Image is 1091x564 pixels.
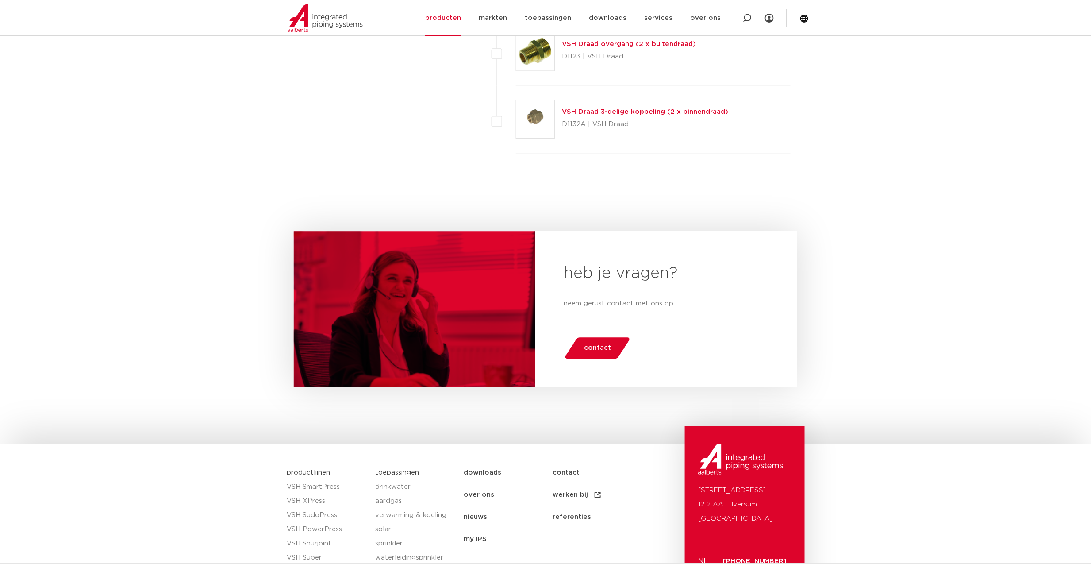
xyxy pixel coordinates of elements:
a: VSH XPress [287,494,366,508]
a: contact [553,462,642,484]
p: D1132A | VSH Draad [562,117,728,131]
a: aardgas [375,494,455,508]
p: [STREET_ADDRESS] 1212 AA Hilversum [GEOGRAPHIC_DATA] [698,483,791,526]
span: contact [584,341,611,355]
a: referenties [553,506,642,528]
a: contact [564,337,631,359]
a: sprinkler [375,537,455,551]
a: my IPS [464,528,553,550]
p: neem gerust contact met ons op [564,298,769,309]
a: toepassingen [375,469,419,476]
img: Thumbnail for VSH Draad 3-delige koppeling (2 x binnendraad) [516,100,554,138]
a: downloads [464,462,553,484]
a: productlijnen [287,469,330,476]
a: over ons [464,484,553,506]
h2: heb je vragen? [564,263,769,284]
p: D1123 | VSH Draad [562,50,696,64]
a: VSH SmartPress [287,480,366,494]
a: verwarming & koeling [375,508,455,522]
a: VSH Draad overgang (2 x buitendraad) [562,41,696,47]
a: nieuws [464,506,553,528]
a: VSH SudoPress [287,508,366,522]
img: Thumbnail for VSH Draad overgang (2 x buitendraad) [516,32,554,70]
a: VSH Shurjoint [287,537,366,551]
a: drinkwater [375,480,455,494]
a: VSH PowerPress [287,522,366,537]
nav: Menu [464,462,681,550]
a: VSH Draad 3-delige koppeling (2 x binnendraad) [562,108,728,115]
a: solar [375,522,455,537]
a: werken bij [553,484,642,506]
